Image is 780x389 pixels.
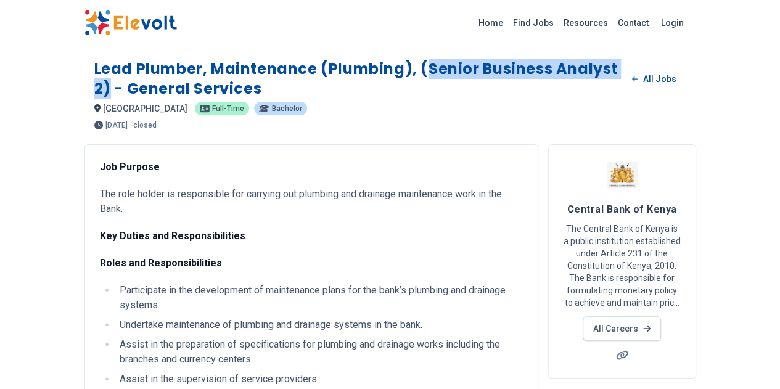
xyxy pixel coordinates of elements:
[654,10,691,35] a: Login
[474,13,508,33] a: Home
[564,223,681,309] p: The Central Bank of Kenya is a public institution established under Article 231 of the Constituti...
[212,105,244,112] span: Full-time
[718,330,780,389] iframe: Chat Widget
[100,161,160,173] strong: Job Purpose
[613,13,654,33] a: Contact
[116,372,523,387] li: Assist in the supervision of service providers.
[622,70,686,88] a: All Jobs
[100,187,523,216] p: The role holder is responsible for carrying out plumbing and drainage maintenance work in the Bank.
[94,59,623,99] h1: Lead Plumber, Maintenance (Plumbing), (Senior Business Analyst 2) - General Services
[567,203,676,215] span: Central Bank of Kenya
[116,283,523,313] li: Participate in the development of maintenance plans for the bank’s plumbing and drainage systems.
[116,317,523,332] li: Undertake maintenance of plumbing and drainage systems in the bank.
[272,105,302,112] span: Bachelor
[105,121,128,129] span: [DATE]
[559,13,613,33] a: Resources
[583,316,661,341] a: All Careers
[100,257,222,269] strong: Roles and Responsibilities
[84,10,177,36] img: Elevolt
[100,230,245,242] strong: Key Duties and Responsibilities
[116,337,523,367] li: Assist in the preparation of specifications for plumbing and drainage works including the branche...
[508,13,559,33] a: Find Jobs
[130,121,157,129] p: - closed
[103,104,187,113] span: [GEOGRAPHIC_DATA]
[607,160,638,190] img: Central Bank of Kenya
